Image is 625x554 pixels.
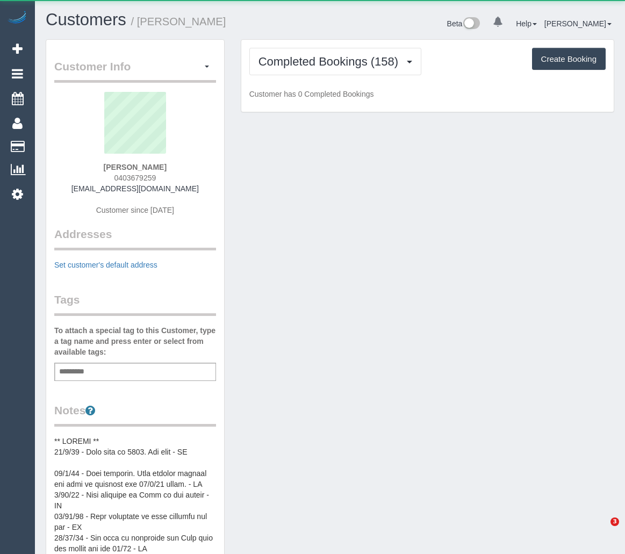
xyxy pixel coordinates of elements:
[131,16,226,27] small: / [PERSON_NAME]
[96,206,174,214] span: Customer since [DATE]
[6,11,28,26] img: Automaid Logo
[104,163,167,171] strong: [PERSON_NAME]
[54,261,157,269] a: Set customer's default address
[54,59,216,83] legend: Customer Info
[447,19,480,28] a: Beta
[516,19,537,28] a: Help
[54,325,216,357] label: To attach a special tag to this Customer, type a tag name and press enter or select from availabl...
[258,55,404,68] span: Completed Bookings (158)
[610,517,619,526] span: 3
[544,19,612,28] a: [PERSON_NAME]
[71,184,199,193] a: [EMAIL_ADDRESS][DOMAIN_NAME]
[114,174,156,182] span: 0403679259
[532,48,606,70] button: Create Booking
[588,517,614,543] iframe: Intercom live chat
[462,17,480,31] img: New interface
[46,10,126,29] a: Customers
[249,89,606,99] p: Customer has 0 Completed Bookings
[249,48,422,75] button: Completed Bookings (158)
[54,402,216,427] legend: Notes
[54,292,216,316] legend: Tags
